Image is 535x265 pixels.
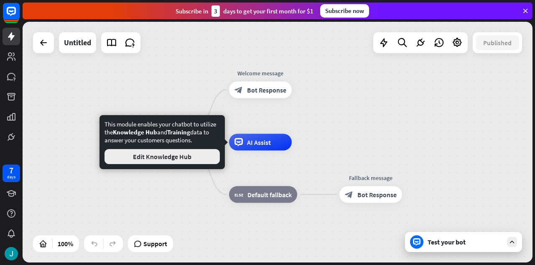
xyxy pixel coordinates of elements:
[167,128,190,136] span: Training
[9,167,13,174] div: 7
[64,32,91,53] div: Untitled
[247,86,286,94] span: Bot Response
[345,190,353,199] i: block_bot_response
[7,3,32,28] button: Open LiveChat chat widget
[7,174,15,180] div: days
[333,174,408,182] div: Fallback message
[104,149,220,164] button: Edit Knowledge Hub
[113,128,157,136] span: Knowledge Hub
[234,86,243,94] i: block_bot_response
[357,190,397,199] span: Bot Response
[104,120,220,164] div: This module enables your chatbot to utilize the and data to answer your customers questions.
[320,4,369,18] div: Subscribe now
[247,190,292,199] span: Default fallback
[247,138,271,147] span: AI Assist
[3,165,20,182] a: 7 days
[55,237,76,250] div: 100%
[211,5,220,17] div: 3
[143,237,167,250] span: Support
[428,238,503,246] div: Test your bot
[176,5,313,17] div: Subscribe in days to get your first month for $1
[234,190,243,199] i: block_fallback
[476,35,519,50] button: Published
[223,69,298,77] div: Welcome message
